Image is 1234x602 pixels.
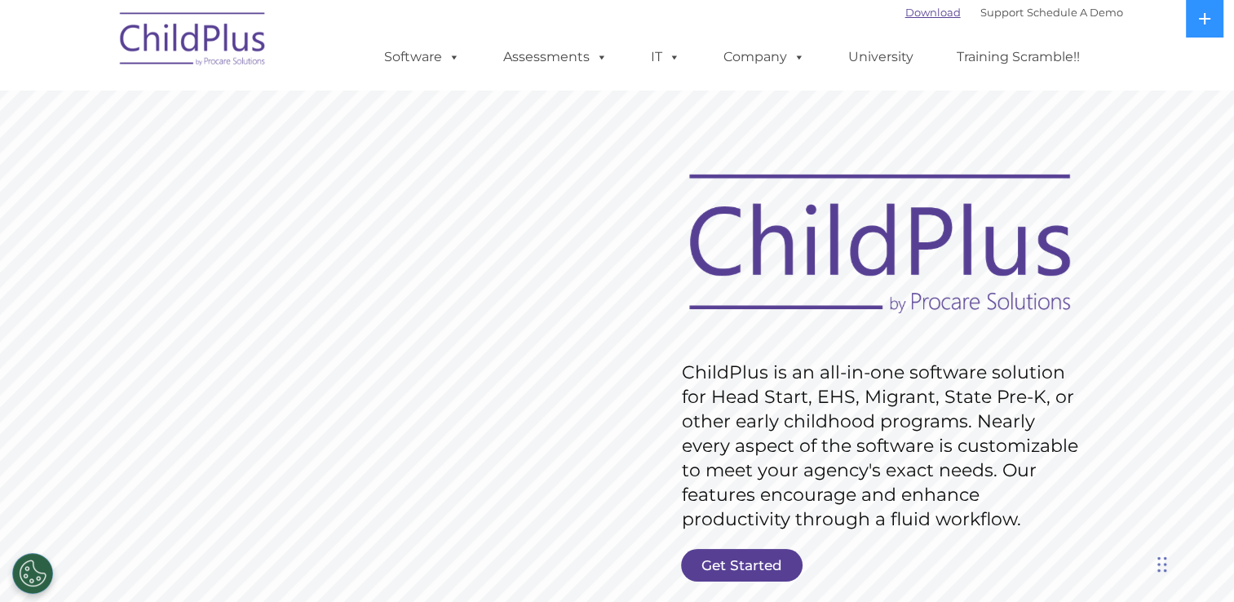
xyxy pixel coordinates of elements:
iframe: Chat Widget [968,426,1234,602]
a: Download [905,6,961,19]
button: Cookies Settings [12,553,53,594]
a: Software [368,41,476,73]
a: Get Started [681,549,803,582]
div: Arrastrar [1157,540,1167,589]
font: | [905,6,1123,19]
a: Company [707,41,821,73]
a: University [832,41,930,73]
a: Assessments [487,41,624,73]
rs-layer: ChildPlus is an all-in-one software solution for Head Start, EHS, Migrant, State Pre-K, or other ... [682,361,1086,532]
a: Training Scramble!! [940,41,1096,73]
a: Support [980,6,1024,19]
div: Widget de chat [968,426,1234,602]
a: IT [635,41,697,73]
a: Schedule A Demo [1027,6,1123,19]
img: ChildPlus by Procare Solutions [112,1,275,82]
